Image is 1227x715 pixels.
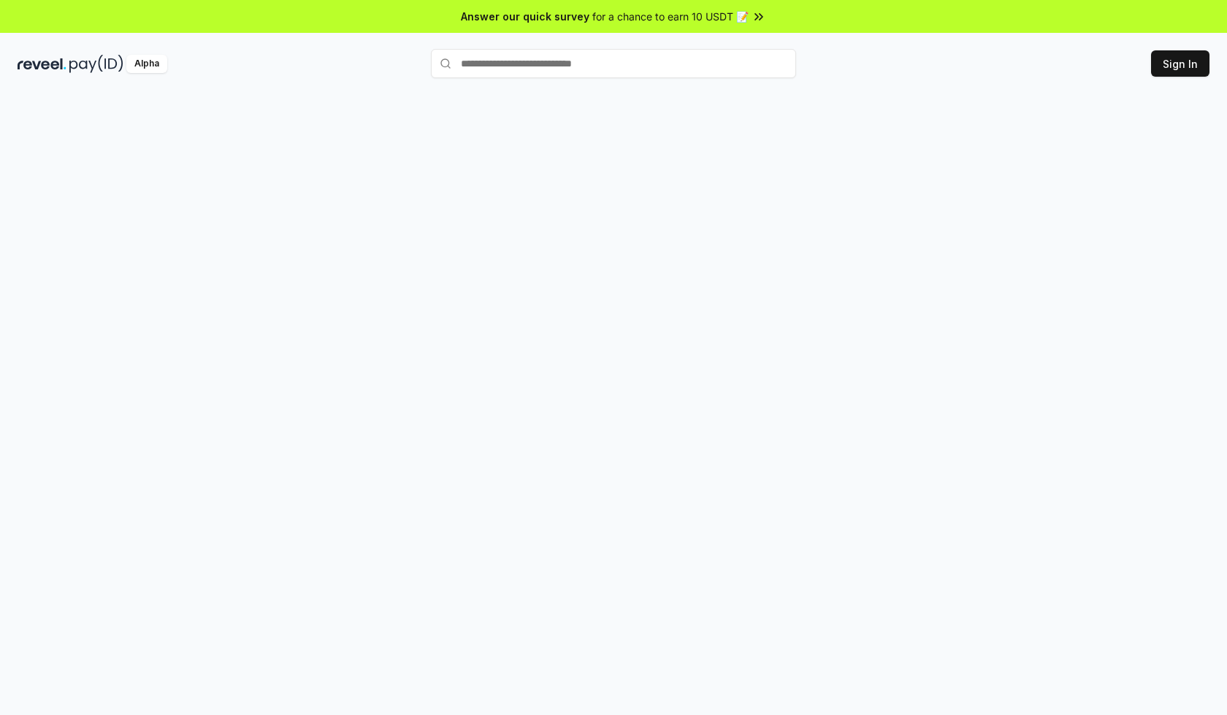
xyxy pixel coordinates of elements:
[592,9,749,24] span: for a chance to earn 10 USDT 📝
[461,9,589,24] span: Answer our quick survey
[69,55,123,73] img: pay_id
[18,55,66,73] img: reveel_dark
[126,55,167,73] div: Alpha
[1151,50,1209,77] button: Sign In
